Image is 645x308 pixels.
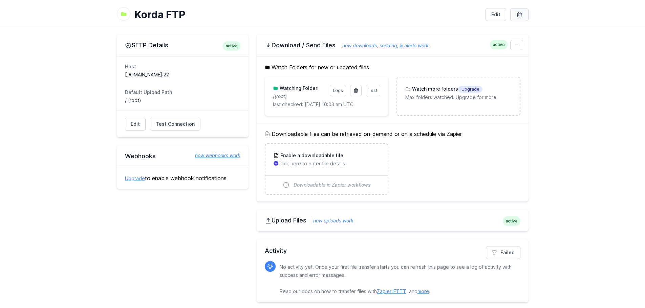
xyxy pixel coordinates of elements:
a: Failed [486,246,520,259]
a: Enable a downloadable file Click here to enter file details Downloadable in Zapier workflows [265,144,388,194]
h2: SFTP Details [125,41,240,49]
span: active [490,40,508,49]
h5: Watch Folders for new or updated files [265,63,520,71]
h3: Watching Folder: [278,85,319,92]
a: more [417,288,429,294]
a: Edit [125,118,146,131]
a: Edit [486,8,506,21]
span: active [503,216,520,226]
span: active [223,41,240,51]
a: Logs [330,85,346,96]
h1: Korda FTP [134,8,480,21]
h2: Upload Files [265,216,520,224]
a: IFTTT [392,288,406,294]
i: (root) [275,93,287,99]
a: how downloads, sending, & alerts work [336,43,429,48]
h3: Enable a downloadable file [279,152,343,159]
p: No activity yet. Once your first file transfer starts you can refresh this page to see a log of a... [280,263,515,295]
h3: Watch more folders [411,86,482,93]
a: how uploads work [306,218,353,223]
a: Test Connection [150,118,200,131]
p: Max folders watched. Upgrade for more. [405,94,511,101]
a: how webhooks work [188,152,240,159]
dt: Default Upload Path [125,89,240,96]
h2: Download / Send Files [265,41,520,49]
dd: [DOMAIN_NAME]:22 [125,71,240,78]
a: Watch more foldersUpgrade Max folders watched. Upgrade for more. [397,77,519,109]
iframe: Drift Widget Chat Controller [611,274,637,300]
h2: Webhooks [125,152,240,160]
span: Upgrade [458,86,482,93]
dd: / (root) [125,97,240,104]
dt: Host [125,63,240,70]
p: last checked: [DATE] 10:03 am UTC [273,101,380,108]
p: Click here to enter file details [274,160,380,167]
span: Test Connection [156,121,195,127]
div: to enable webhook notifications [117,167,249,189]
a: Test [366,85,380,96]
p: / [273,93,326,100]
span: Downloadable in Zapier workflows [294,182,371,188]
a: Zapier [377,288,391,294]
h5: Downloadable files can be retrieved on-demand or on a schedule via Zapier [265,130,520,138]
a: Upgrade [125,175,145,181]
h2: Activity [265,246,520,256]
span: Test [369,88,377,93]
